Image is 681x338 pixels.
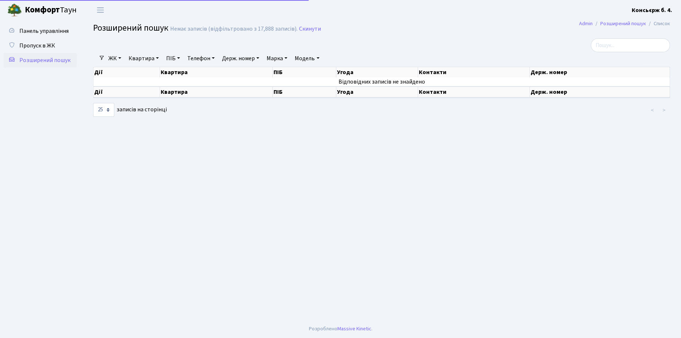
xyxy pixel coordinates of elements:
[19,42,55,50] span: Пропуск в ЖК
[25,4,60,16] b: Комфорт
[93,87,160,97] th: Дії
[579,20,593,27] a: Admin
[568,16,681,31] nav: breadcrumb
[25,4,77,16] span: Таун
[309,325,372,333] div: Розроблено .
[93,103,167,117] label: записів на сторінці
[126,52,162,65] a: Квартира
[160,87,273,97] th: Квартира
[273,67,336,77] th: ПІБ
[93,77,670,86] td: Відповідних записів не знайдено
[4,53,77,68] a: Розширений пошук
[632,6,672,15] a: Консьєрж б. 4.
[91,4,110,16] button: Переключити навігацію
[219,52,262,65] a: Держ. номер
[4,24,77,38] a: Панель управління
[273,87,336,97] th: ПІБ
[530,67,670,77] th: Держ. номер
[160,67,273,77] th: Квартира
[646,20,670,28] li: Список
[19,56,70,64] span: Розширений пошук
[418,87,530,97] th: Контакти
[336,87,418,97] th: Угода
[418,67,530,77] th: Контакти
[170,26,298,32] div: Немає записів (відфільтровано з 17,888 записів).
[299,26,321,32] a: Скинути
[337,325,371,333] a: Massive Kinetic
[93,103,114,117] select: записів на сторінці
[4,38,77,53] a: Пропуск в ЖК
[591,38,670,52] input: Пошук...
[336,67,418,77] th: Угода
[93,67,160,77] th: Дії
[632,6,672,14] b: Консьєрж б. 4.
[163,52,183,65] a: ПІБ
[93,22,168,34] span: Розширений пошук
[7,3,22,18] img: logo.png
[264,52,290,65] a: Марка
[530,87,670,97] th: Держ. номер
[19,27,69,35] span: Панель управління
[600,20,646,27] a: Розширений пошук
[184,52,218,65] a: Телефон
[292,52,322,65] a: Модель
[106,52,124,65] a: ЖК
